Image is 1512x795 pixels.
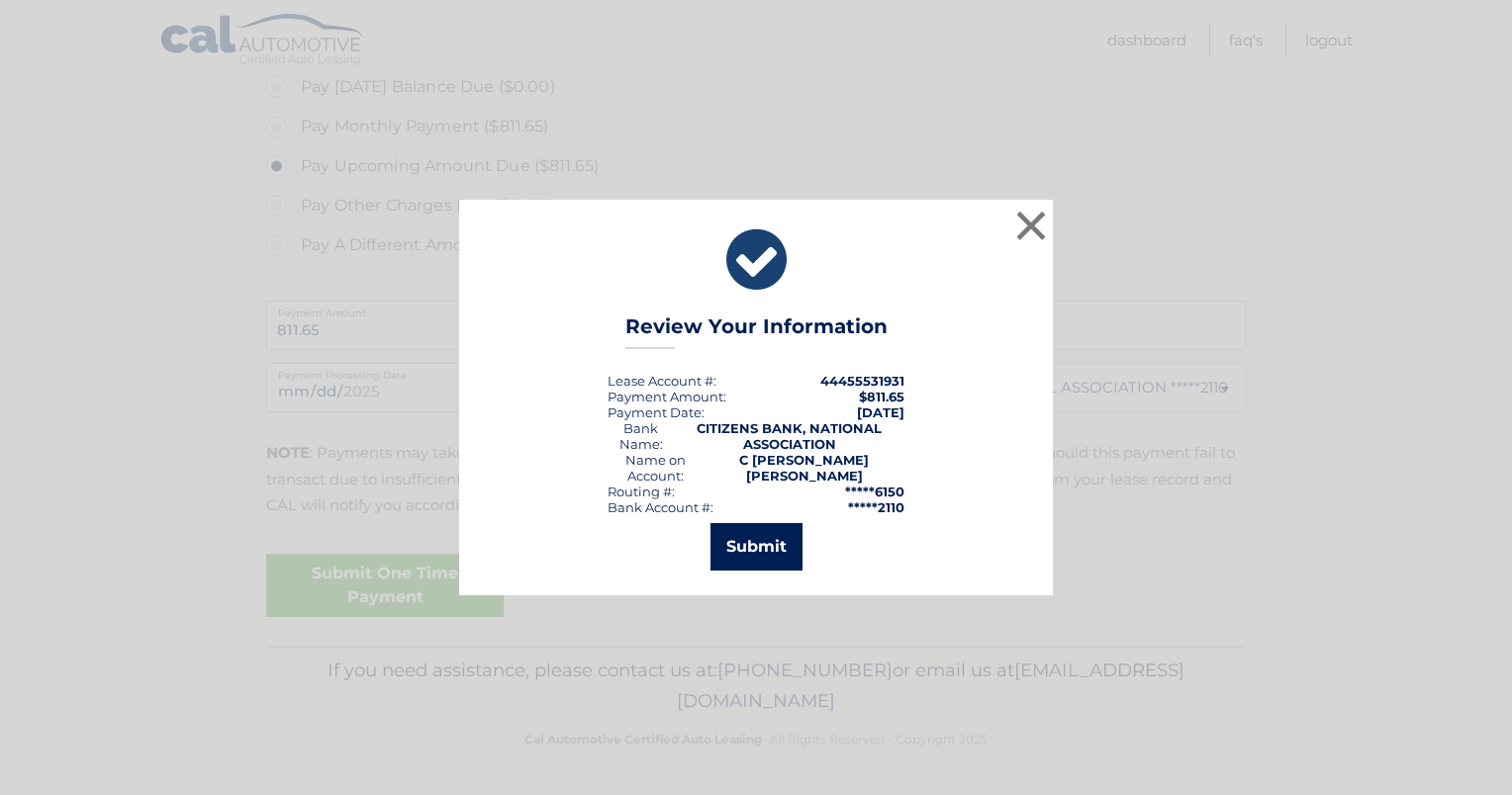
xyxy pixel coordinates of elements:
[697,420,882,452] strong: CITIZENS BANK, NATIONAL ASSOCIATION
[857,404,904,420] span: [DATE]
[608,404,705,420] div: :
[608,389,726,404] div: Payment Amount:
[608,404,702,420] span: Payment Date
[739,452,869,484] strong: C [PERSON_NAME] [PERSON_NAME]
[1011,206,1051,245] button: ×
[625,314,888,349] h3: Review Your Information
[608,452,704,484] div: Name on Account:
[608,499,713,515] div: Bank Account #:
[608,420,674,452] div: Bank Name:
[820,373,904,389] strong: 44455531931
[710,523,803,571] button: Submit
[859,389,904,404] span: $811.65
[608,373,716,389] div: Lease Account #:
[608,484,675,499] div: Routing #:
